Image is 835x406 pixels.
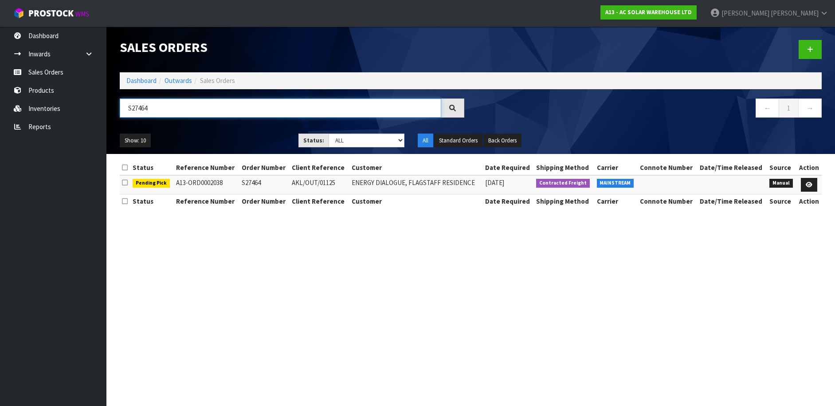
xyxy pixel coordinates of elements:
[133,179,170,188] span: Pending Pick
[756,99,779,118] a: ←
[767,161,796,175] th: Source
[638,194,698,209] th: Connote Number
[28,8,74,19] span: ProStock
[120,134,151,148] button: Show: 10
[200,76,235,85] span: Sales Orders
[174,175,239,194] td: A13-ORD0002038
[120,40,464,55] h1: Sales Orders
[798,99,822,118] a: →
[767,194,796,209] th: Source
[769,179,793,188] span: Manual
[483,194,534,209] th: Date Required
[595,194,638,209] th: Carrier
[120,99,441,118] input: Search sales orders
[174,194,239,209] th: Reference Number
[638,161,698,175] th: Connote Number
[534,161,594,175] th: Shipping Method
[349,161,483,175] th: Customer
[698,161,768,175] th: Date/Time Released
[483,134,521,148] button: Back Orders
[174,161,239,175] th: Reference Number
[771,9,819,17] span: [PERSON_NAME]
[303,137,324,144] strong: Status:
[595,161,638,175] th: Carrier
[534,194,594,209] th: Shipping Method
[290,175,349,194] td: AKL/OUT/01125
[130,161,174,175] th: Status
[478,99,822,120] nav: Page navigation
[434,134,482,148] button: Standard Orders
[349,175,483,194] td: ENERGY DIALOGUE, FLAGSTAFF RESIDENCE
[239,161,290,175] th: Order Number
[239,194,290,209] th: Order Number
[126,76,157,85] a: Dashboard
[13,8,24,19] img: cube-alt.png
[485,178,504,187] span: [DATE]
[165,76,192,85] a: Outwards
[290,161,349,175] th: Client Reference
[721,9,769,17] span: [PERSON_NAME]
[779,99,799,118] a: 1
[605,8,692,16] strong: A13 - AC SOLAR WAREHOUSE LTD
[483,161,534,175] th: Date Required
[597,179,634,188] span: MAINSTREAM
[698,194,768,209] th: Date/Time Released
[130,194,174,209] th: Status
[796,194,822,209] th: Action
[796,161,822,175] th: Action
[349,194,483,209] th: Customer
[290,194,349,209] th: Client Reference
[536,179,590,188] span: Contracted Freight
[239,175,290,194] td: S27464
[418,134,433,148] button: All
[75,10,89,18] small: WMS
